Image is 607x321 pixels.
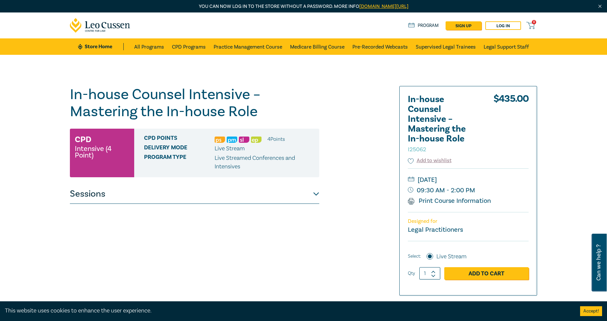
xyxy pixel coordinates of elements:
[493,95,529,157] div: $ 435.00
[75,145,129,159] small: Intensive (4 Point)
[215,137,225,143] img: Professional Skills
[5,307,570,315] div: This website uses cookies to enhance the user experience.
[75,134,91,145] h3: CPD
[214,38,282,55] a: Practice Management Course
[144,135,215,143] span: CPD Points
[596,238,602,288] span: Can we help ?
[134,38,164,55] a: All Programs
[144,154,215,171] span: Program type
[78,43,124,50] a: Store Home
[419,267,440,280] input: 1
[580,306,602,316] button: Accept cookies
[70,184,319,204] button: Sessions
[227,137,237,143] img: Practice Management & Business Skills
[408,270,415,277] label: Qty
[408,218,529,225] p: Designed for
[70,3,537,10] p: You can now log in to the store without a password. More info
[484,38,529,55] a: Legal Support Staff
[408,157,451,164] button: Add to wishlist
[446,21,481,30] a: sign up
[352,38,408,55] a: Pre-Recorded Webcasts
[215,145,245,152] span: Live Stream
[408,175,529,185] small: [DATE]
[172,38,206,55] a: CPD Programs
[359,3,408,10] a: [DOMAIN_NAME][URL]
[485,21,521,30] a: Log in
[436,252,467,261] label: Live Stream
[408,22,439,29] a: Program
[408,185,529,196] small: 09:30 AM - 2:00 PM
[267,135,285,143] li: 4 Point s
[215,154,314,171] p: Live Streamed Conferences and Intensives
[251,137,262,143] img: Ethics & Professional Responsibility
[444,267,529,280] a: Add to Cart
[239,137,249,143] img: Substantive Law
[408,225,463,234] small: Legal Practitioners
[408,197,491,205] a: Print Course Information
[70,86,319,120] h1: In-house Counsel Intensive – Mastering the In-house Role
[290,38,345,55] a: Medicare Billing Course
[597,4,603,9] img: Close
[144,144,215,153] span: Delivery Mode
[408,146,426,153] small: I25062
[408,253,421,260] span: Select:
[408,95,480,154] h2: In-house Counsel Intensive – Mastering the In-house Role
[416,38,476,55] a: Supervised Legal Trainees
[532,20,536,24] span: 0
